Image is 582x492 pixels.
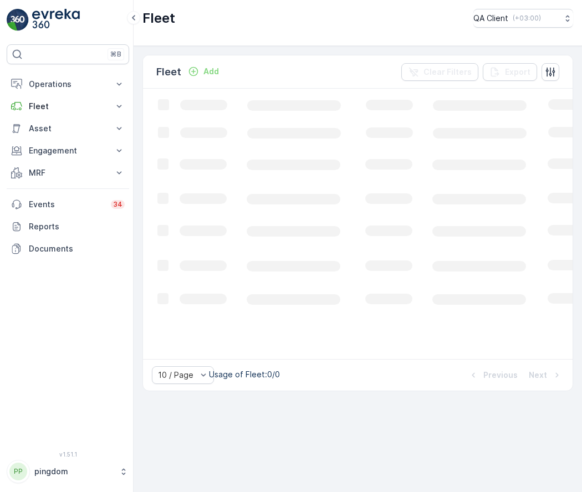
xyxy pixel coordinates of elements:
[183,65,223,78] button: Add
[7,95,129,117] button: Fleet
[32,9,80,31] img: logo_light-DOdMpM7g.png
[110,50,121,59] p: ⌘B
[483,63,537,81] button: Export
[528,368,564,382] button: Next
[203,66,219,77] p: Add
[7,193,129,216] a: Events34
[505,66,530,78] p: Export
[29,167,107,178] p: MRF
[423,66,472,78] p: Clear Filters
[7,140,129,162] button: Engagement
[401,63,478,81] button: Clear Filters
[142,9,175,27] p: Fleet
[29,199,104,210] p: Events
[9,463,27,480] div: PP
[467,368,519,382] button: Previous
[7,238,129,260] a: Documents
[29,145,107,156] p: Engagement
[473,9,573,28] button: QA Client(+03:00)
[7,460,129,483] button: PPpingdom
[29,243,125,254] p: Documents
[7,9,29,31] img: logo
[29,101,107,112] p: Fleet
[113,200,122,209] p: 34
[34,466,114,477] p: pingdom
[7,451,129,458] span: v 1.51.1
[483,370,518,381] p: Previous
[29,123,107,134] p: Asset
[7,117,129,140] button: Asset
[513,14,541,23] p: ( +03:00 )
[209,369,280,380] p: Usage of Fleet : 0/0
[7,216,129,238] a: Reports
[156,64,181,80] p: Fleet
[7,162,129,184] button: MRF
[529,370,547,381] p: Next
[473,13,508,24] p: QA Client
[29,221,125,232] p: Reports
[7,73,129,95] button: Operations
[29,79,107,90] p: Operations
